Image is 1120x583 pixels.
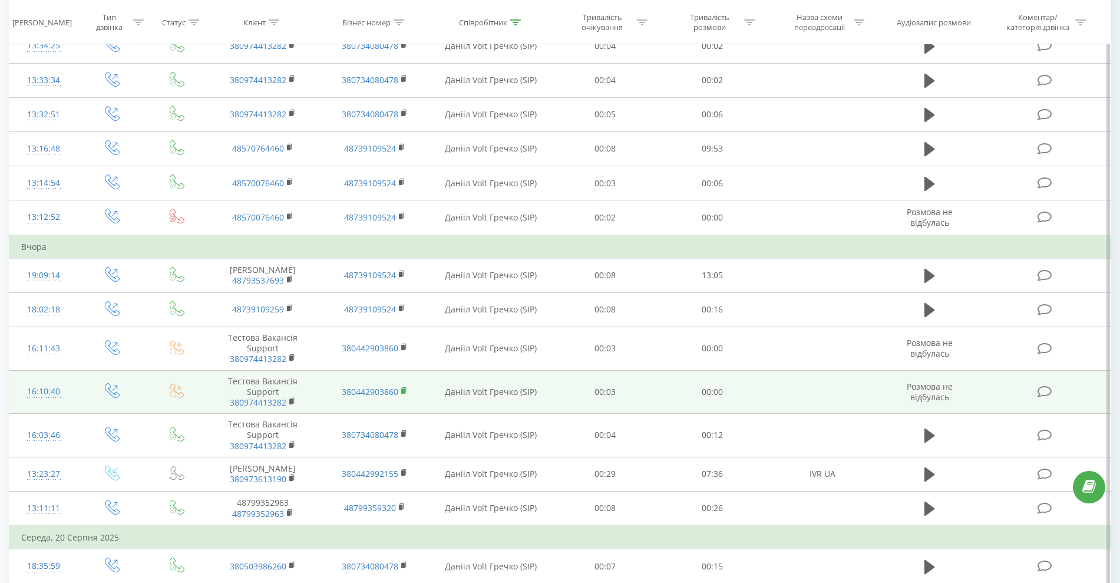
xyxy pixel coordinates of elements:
[232,508,284,519] a: 48799352963
[659,327,767,371] td: 00:00
[342,386,398,397] a: 380442903860
[551,258,659,292] td: 00:08
[344,502,396,513] a: 48799359320
[230,397,286,408] a: 380974413282
[344,143,396,154] a: 48739109524
[88,12,130,32] div: Тип дзвінка
[232,212,284,223] a: 48570076460
[788,12,851,32] div: Назва схеми переадресації
[551,491,659,526] td: 00:08
[431,491,551,526] td: Данііл Volt Гречко (SIP)
[897,17,971,27] div: Аудіозапис розмови
[659,491,767,526] td: 00:26
[162,17,186,27] div: Статус
[551,97,659,131] td: 00:05
[344,177,396,189] a: 48739109524
[551,292,659,327] td: 00:08
[1003,12,1072,32] div: Коментар/категорія дзвінка
[342,468,398,479] a: 380442992155
[21,103,66,126] div: 13:32:51
[12,17,72,27] div: [PERSON_NAME]
[21,555,66,578] div: 18:35:59
[431,200,551,235] td: Данііл Volt Гречко (SIP)
[342,561,398,572] a: 380734080478
[230,40,286,51] a: 380974413282
[551,327,659,371] td: 00:03
[232,304,284,315] a: 48739109259
[342,40,398,51] a: 380734080478
[659,258,767,292] td: 13:05
[431,457,551,491] td: Данііл Volt Гречко (SIP)
[207,258,319,292] td: [PERSON_NAME]
[344,269,396,281] a: 48739109524
[431,29,551,63] td: Данііл Volt Гречко (SIP)
[344,304,396,315] a: 48739109524
[207,457,319,491] td: [PERSON_NAME]
[230,440,286,452] a: 380974413282
[9,235,1111,259] td: Вчора
[342,17,391,27] div: Бізнес номер
[232,143,284,154] a: 48570764460
[551,370,659,414] td: 00:03
[21,206,66,229] div: 13:12:52
[659,457,767,491] td: 07:36
[21,380,66,403] div: 16:10:40
[907,337,953,359] span: Розмова не відбулась
[431,327,551,371] td: Данііл Volt Гречко (SIP)
[431,258,551,292] td: Данііл Volt Гречко (SIP)
[431,166,551,200] td: Данііл Volt Гречко (SIP)
[21,137,66,160] div: 13:16:48
[659,292,767,327] td: 00:16
[659,370,767,414] td: 00:00
[344,212,396,223] a: 48739109524
[571,12,634,32] div: Тривалість очікування
[551,166,659,200] td: 00:03
[551,63,659,97] td: 00:04
[9,526,1111,549] td: Середа, 20 Серпня 2025
[21,172,66,195] div: 13:14:54
[431,97,551,131] td: Данііл Volt Гречко (SIP)
[21,463,66,486] div: 13:23:27
[659,97,767,131] td: 00:06
[678,12,741,32] div: Тривалість розмови
[659,131,767,166] td: 09:53
[21,69,66,92] div: 13:33:34
[230,561,286,572] a: 380503986260
[907,206,953,228] span: Розмова не відбулась
[659,414,767,457] td: 00:12
[207,414,319,457] td: Тестова Вакансія Support
[431,292,551,327] td: Данііл Volt Гречко (SIP)
[21,424,66,447] div: 16:03:46
[230,473,286,485] a: 380973613190
[659,200,767,235] td: 00:00
[207,491,319,526] td: 48799352963
[21,497,66,520] div: 13:11:11
[243,17,266,27] div: Клієнт
[907,381,953,403] span: Розмова не відбулась
[551,131,659,166] td: 00:08
[767,457,878,491] td: IVR UA
[230,74,286,85] a: 380974413282
[21,337,66,360] div: 16:11:43
[230,353,286,364] a: 380974413282
[21,264,66,287] div: 19:09:14
[659,166,767,200] td: 00:06
[431,414,551,457] td: Данііл Volt Гречко (SIP)
[551,29,659,63] td: 00:04
[551,200,659,235] td: 00:02
[551,457,659,491] td: 00:29
[431,370,551,414] td: Данііл Volt Гречко (SIP)
[342,108,398,120] a: 380734080478
[342,74,398,85] a: 380734080478
[342,342,398,354] a: 380442903860
[551,414,659,457] td: 00:04
[207,370,319,414] td: Тестова Вакансія Support
[232,275,284,286] a: 48793537693
[459,17,507,27] div: Співробітник
[659,63,767,97] td: 00:02
[431,131,551,166] td: Данііл Volt Гречко (SIP)
[659,29,767,63] td: 00:02
[230,108,286,120] a: 380974413282
[342,429,398,440] a: 380734080478
[21,298,66,321] div: 18:02:18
